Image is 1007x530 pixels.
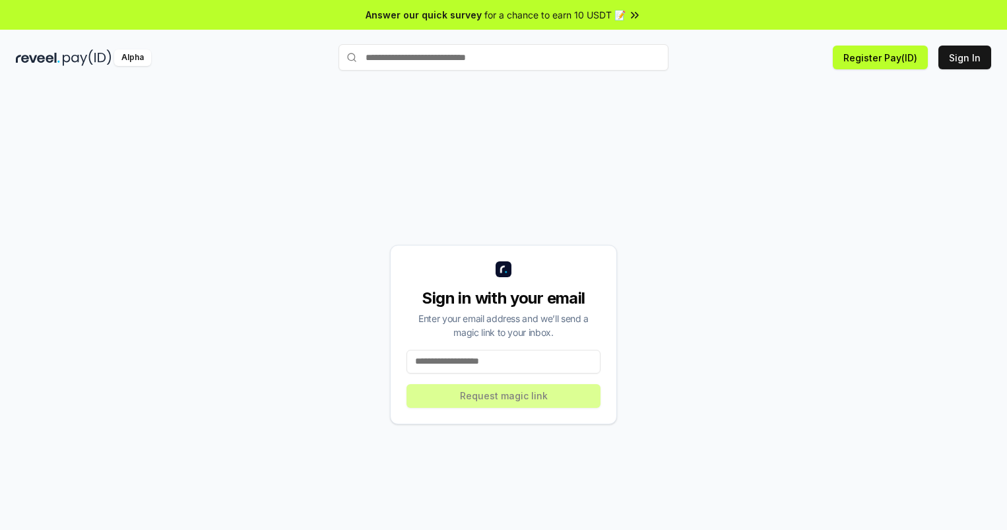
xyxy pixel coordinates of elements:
img: reveel_dark [16,50,60,66]
span: Answer our quick survey [366,8,482,22]
img: pay_id [63,50,112,66]
button: Register Pay(ID) [833,46,928,69]
button: Sign In [938,46,991,69]
div: Enter your email address and we’ll send a magic link to your inbox. [406,312,601,339]
div: Alpha [114,50,151,66]
div: Sign in with your email [406,288,601,309]
span: for a chance to earn 10 USDT 📝 [484,8,626,22]
img: logo_small [496,261,511,277]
